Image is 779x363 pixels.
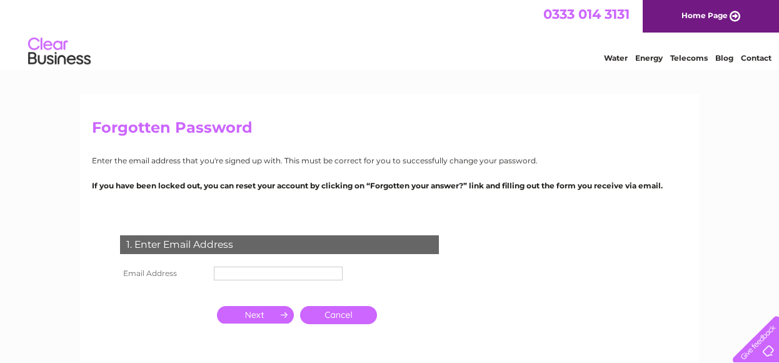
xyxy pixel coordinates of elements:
a: Water [604,53,628,63]
th: Email Address [117,263,211,284]
p: Enter the email address that you're signed up with. This must be correct for you to successfully ... [92,155,687,166]
a: Telecoms [670,53,708,63]
a: Cancel [300,306,377,324]
a: Energy [635,53,663,63]
p: If you have been locked out, you can reset your account by clicking on “Forgotten your answer?” l... [92,180,687,192]
img: logo.png [28,33,91,71]
div: 1. Enter Email Address [120,235,439,254]
a: 0333 014 3131 [543,6,630,22]
h2: Forgotten Password [92,119,687,143]
a: Contact [741,53,771,63]
a: Blog [715,53,733,63]
div: Clear Business is a trading name of Verastar Limited (registered in [GEOGRAPHIC_DATA] No. 3667643... [95,7,686,61]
